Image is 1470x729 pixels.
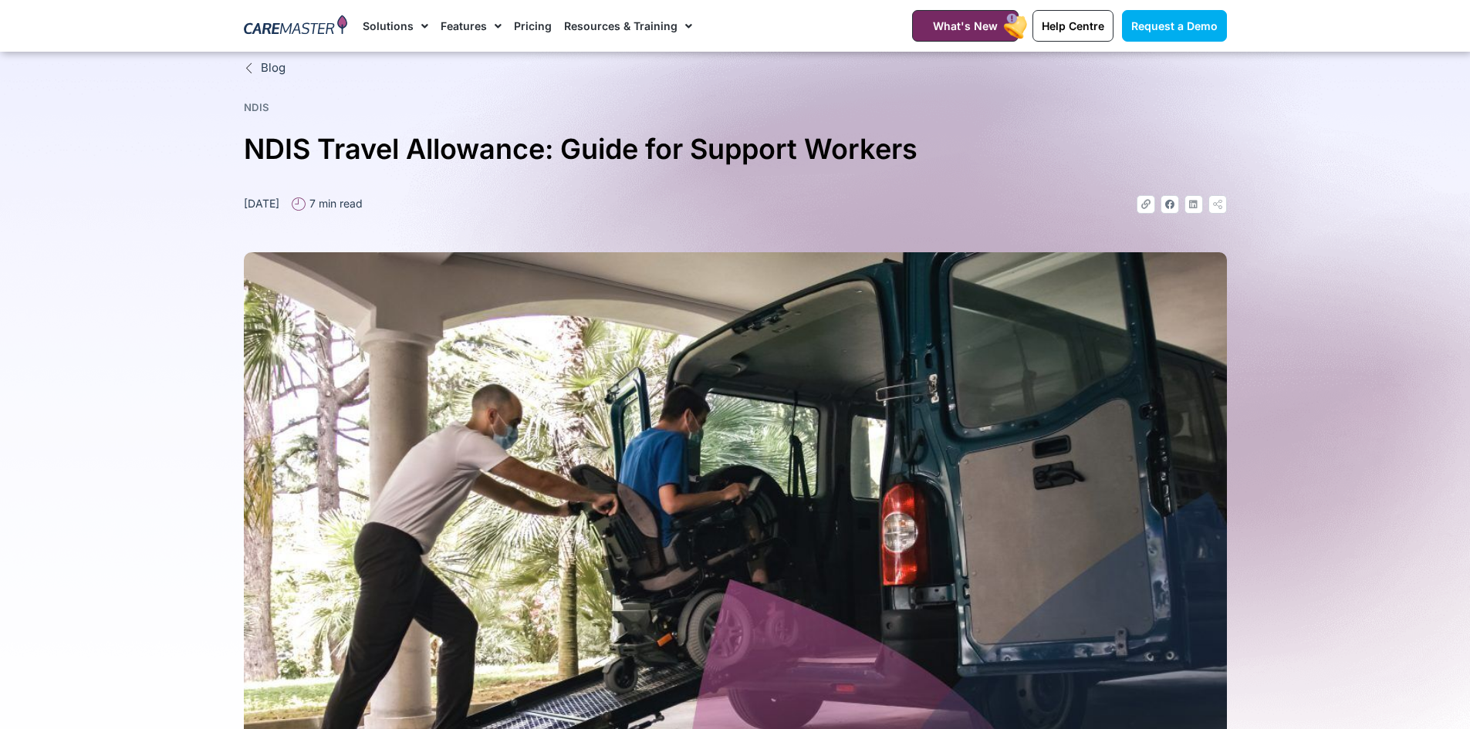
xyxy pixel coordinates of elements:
[306,195,363,211] span: 7 min read
[1042,19,1104,32] span: Help Centre
[244,59,1227,77] a: Blog
[244,15,348,38] img: CareMaster Logo
[933,19,998,32] span: What's New
[244,197,279,210] time: [DATE]
[1122,10,1227,42] a: Request a Demo
[257,59,286,77] span: Blog
[912,10,1019,42] a: What's New
[244,127,1227,172] h1: NDIS Travel Allowance: Guide for Support Workers
[1131,19,1218,32] span: Request a Demo
[1032,10,1113,42] a: Help Centre
[244,101,269,113] a: NDIS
